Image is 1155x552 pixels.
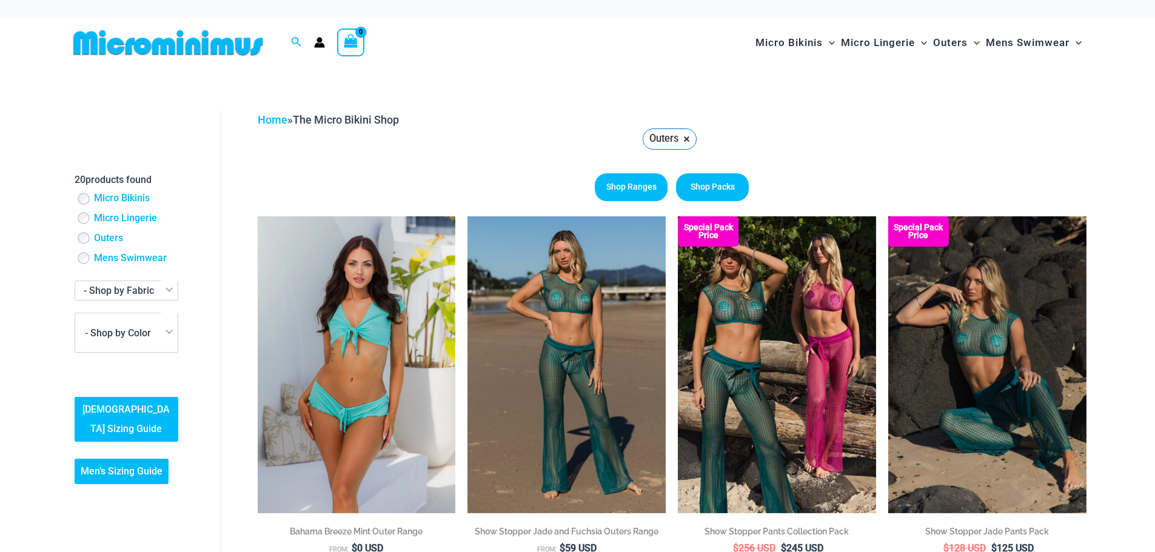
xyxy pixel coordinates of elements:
[75,170,178,190] p: products found
[94,192,150,205] a: Micro Bikinis
[467,525,666,542] a: Show Stopper Jade and Fuchsia Outers Range
[678,216,876,513] img: Collection Pack (6)
[75,397,178,442] a: [DEMOGRAPHIC_DATA] Sizing Guide
[838,24,930,61] a: Micro LingerieMenu ToggleMenu Toggle
[258,216,456,513] img: Bahama Breeze Mint 9116 Crop Top 5119 Shorts 01v2
[337,28,365,56] a: View Shopping Cart, empty
[258,216,456,513] a: Bahama Breeze Mint 9116 Crop Top 5119 Shorts 01v2Bahama Breeze Mint 9116 Crop Top 5119 Shorts 04v...
[678,216,876,513] a: Collection Pack (6) Collection Pack BCollection Pack B
[595,173,668,201] a: Shop Ranges
[75,281,178,301] span: - Shop by Fabric
[643,128,697,150] a: Outers ×
[75,281,178,300] span: - Shop by Fabric
[293,113,399,126] span: The Micro Bikini Shop
[649,130,678,148] span: Outers
[69,29,268,56] img: MM SHOP LOGO FLAT
[75,313,178,353] span: - Shop by Color
[841,27,915,58] span: Micro Lingerie
[751,22,1087,63] nav: Site Navigation
[258,113,399,126] span: »
[888,224,949,239] b: Special Pack Price
[291,35,302,50] a: Search icon link
[258,525,456,537] h2: Bahama Breeze Mint Outer Range
[467,525,666,537] h2: Show Stopper Jade and Fuchsia Outers Range
[755,27,823,58] span: Micro Bikinis
[94,212,157,225] a: Micro Lingerie
[94,232,123,245] a: Outers
[678,224,738,239] b: Special Pack Price
[930,24,983,61] a: OutersMenu ToggleMenu Toggle
[85,327,151,339] span: - Shop by Color
[467,216,666,513] a: Show Stopper Jade 366 Top 5007 pants 03Show Stopper Fuchsia 366 Top 5007 pants 03Show Stopper Fuc...
[888,525,1086,542] a: Show Stopper Jade Pants Pack
[75,174,85,185] span: 20
[752,24,838,61] a: Micro BikinisMenu ToggleMenu Toggle
[258,113,287,126] a: Home
[75,459,169,484] a: Men’s Sizing Guide
[75,313,178,352] span: - Shop by Color
[678,525,876,537] h2: Show Stopper Pants Collection Pack
[983,24,1085,61] a: Mens SwimwearMenu ToggleMenu Toggle
[84,285,154,296] span: - Shop by Fabric
[678,525,876,542] a: Show Stopper Pants Collection Pack
[915,27,927,58] span: Menu Toggle
[933,27,968,58] span: Outers
[314,37,325,48] a: Account icon link
[683,134,690,144] span: ×
[823,27,835,58] span: Menu Toggle
[888,525,1086,537] h2: Show Stopper Jade Pants Pack
[676,173,749,201] a: Shop Packs
[1070,27,1082,58] span: Menu Toggle
[888,216,1086,513] a: Show Stopper Jade 366 Top 5007 pants 08 Show Stopper Jade 366 Top 5007 pants 05Show Stopper Jade ...
[467,216,666,513] img: Show Stopper Jade 366 Top 5007 pants 03
[258,525,456,542] a: Bahama Breeze Mint Outer Range
[94,252,167,265] a: Mens Swimwear
[888,216,1086,513] img: Show Stopper Jade 366 Top 5007 pants 08
[968,27,980,58] span: Menu Toggle
[986,27,1070,58] span: Mens Swimwear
